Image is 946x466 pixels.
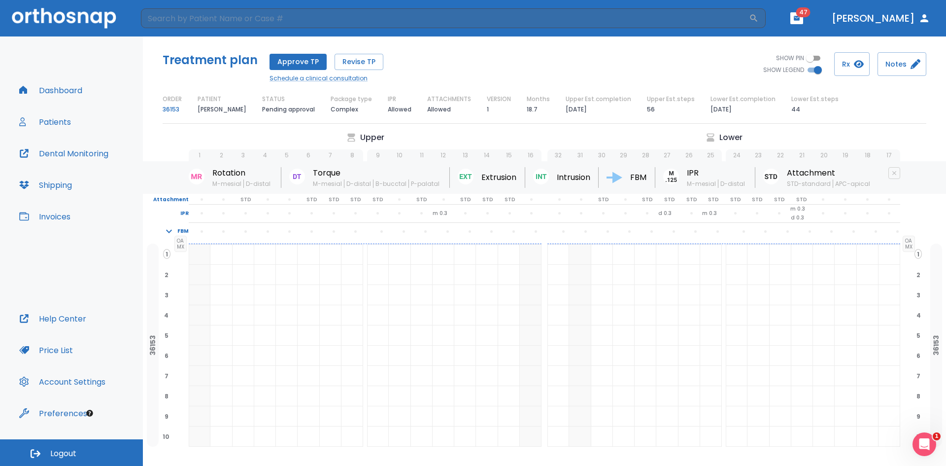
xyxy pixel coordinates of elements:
[484,151,490,160] p: 14
[262,95,285,104] p: STATUS
[198,104,246,115] p: [PERSON_NAME]
[189,285,210,305] div: extracted
[174,236,187,252] span: OA MX
[702,209,717,218] p: m 0.3
[198,95,221,104] p: PATIENT
[520,346,541,366] div: extracted
[774,195,784,204] p: STD
[914,351,922,360] span: 6
[13,173,78,197] button: Shipping
[686,195,697,204] p: STD
[528,151,534,160] p: 16
[427,95,471,104] p: ATTACHMENTS
[843,151,848,160] p: 19
[313,167,441,179] p: Torque
[163,351,170,360] span: 6
[630,172,646,183] p: FBM
[13,338,79,362] button: Price List
[598,151,606,160] p: 30
[791,95,839,104] p: Lower Est.steps
[460,195,471,204] p: STD
[141,8,749,28] input: Search by Patient Name or Case #
[388,95,396,104] p: IPR
[240,195,251,204] p: STD
[408,179,441,188] span: P-palatal
[647,104,655,115] p: 56
[13,78,88,102] a: Dashboard
[13,205,76,228] button: Invoices
[270,74,383,83] a: Schedule a clinical consultation
[527,95,550,104] p: Months
[555,151,562,160] p: 32
[664,195,675,204] p: STD
[569,427,591,447] div: extracted
[331,95,372,104] p: Package type
[13,307,92,330] a: Help Center
[787,167,872,179] p: Attachment
[427,104,451,115] p: Allowed
[13,370,111,394] button: Account Settings
[189,366,210,386] div: extracted
[566,104,587,115] p: [DATE]
[189,346,210,366] div: extracted
[569,245,591,265] div: extracted
[776,54,804,63] span: SHOW PIN
[914,311,923,320] span: 4
[569,265,591,285] div: extracted
[487,104,489,115] p: 1
[285,151,289,160] p: 5
[163,371,170,380] span: 7
[914,249,922,259] span: 1
[520,366,541,386] div: extracted
[262,104,315,115] p: Pending approval
[777,151,784,160] p: 22
[163,270,170,279] span: 2
[329,195,339,204] p: STD
[506,151,512,160] p: 15
[912,432,936,456] iframe: Intercom live chat
[520,325,541,346] div: extracted
[161,432,171,441] span: 10
[932,335,940,356] p: 36153
[350,151,354,160] p: 8
[505,195,515,204] p: STD
[433,209,447,218] p: m 0.3
[914,371,922,380] span: 7
[914,270,922,279] span: 2
[710,95,776,104] p: Lower Est.completion
[189,386,210,406] div: extracted
[143,209,189,218] p: IPR
[50,448,76,459] span: Logout
[189,406,210,427] div: extracted
[13,110,77,134] button: Patients
[933,432,941,440] span: 1
[834,52,870,76] button: Rx
[416,195,427,204] p: STD
[914,290,922,299] span: 3
[527,104,538,115] p: 18.7
[149,335,157,356] p: 36153
[520,285,541,305] div: extracted
[420,151,424,160] p: 11
[687,167,747,179] p: IPR
[886,151,892,160] p: 17
[13,142,114,165] button: Dental Monitoring
[163,392,170,400] span: 8
[463,151,468,160] p: 13
[241,151,245,160] p: 3
[833,179,872,188] span: APC-apical
[329,151,332,160] p: 7
[642,151,649,160] p: 28
[820,151,828,160] p: 20
[189,305,210,325] div: extracted
[163,95,182,104] p: ORDER
[520,427,541,447] div: extracted
[243,179,272,188] span: D-distal
[730,195,741,204] p: STD
[13,401,93,425] button: Preferences
[828,9,934,27] button: [PERSON_NAME]
[270,54,327,70] button: Approve TP
[212,179,243,188] span: M-mesial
